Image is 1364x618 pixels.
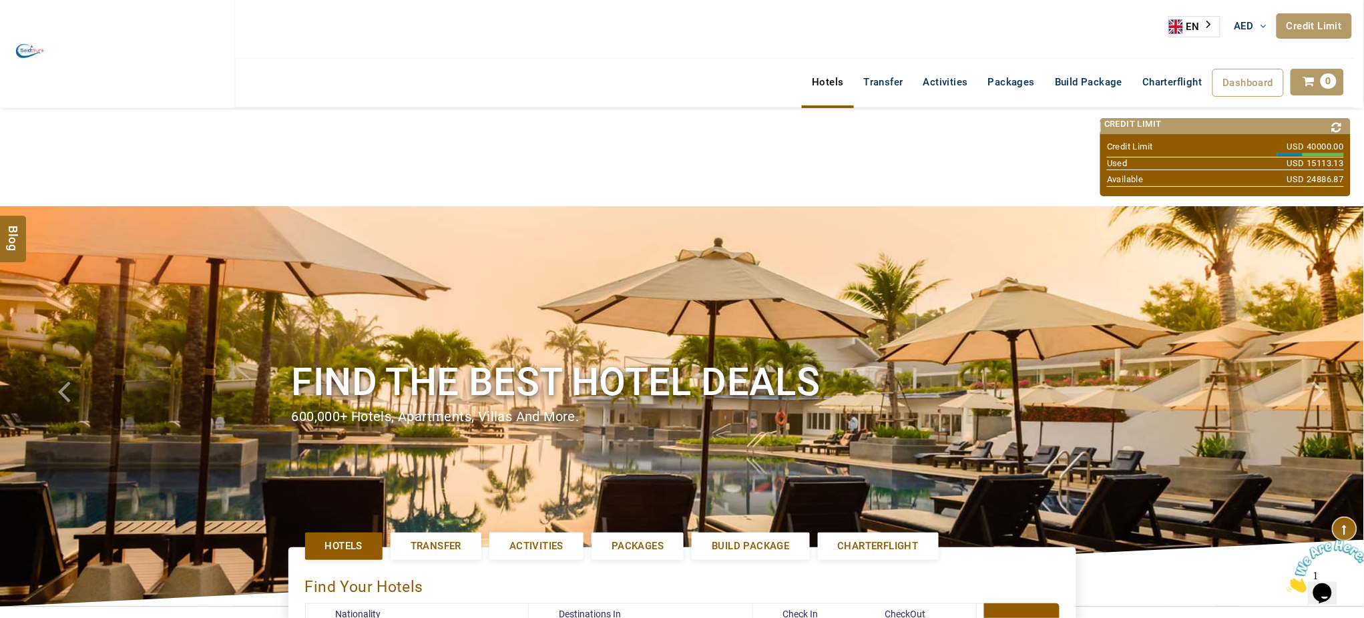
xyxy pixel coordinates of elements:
div: Find Your Hotels [305,564,1060,603]
a: Hotels [305,533,383,560]
a: Charterflight [1132,69,1212,95]
span: USD 24886.87 [1287,174,1344,186]
a: Packages [978,69,1045,95]
a: Build Package [692,533,809,560]
span: 0 [1321,73,1337,89]
a: Activities [913,69,978,95]
span: Packages [612,539,664,553]
a: Charterflight [818,533,939,560]
span: AED [1234,20,1254,32]
span: Used [1107,158,1128,168]
a: Hotels [802,69,853,95]
span: Dashboard [1223,77,1274,89]
span: 1 [5,5,11,17]
img: Chat attention grabber [5,5,88,58]
a: Activities [489,533,584,560]
span: Charterflight [1142,76,1202,88]
a: Transfer [391,533,481,560]
span: USD 40000.00 [1287,141,1344,153]
a: Transfer [854,69,913,95]
a: Credit Limit [1277,13,1352,39]
span: Credit Limit [1104,119,1162,129]
a: EN [1169,17,1220,37]
span: Hotels [325,539,363,553]
span: Charterflight [838,539,919,553]
a: 0 [1291,69,1344,95]
span: Transfer [411,539,461,553]
iframe: chat widget [1281,535,1364,598]
div: 600,000+ hotels, apartments, villas and more. [292,407,1073,426]
span: Activities [509,539,563,553]
img: The Royal Line Holidays [10,6,52,96]
span: USD 15113.13 [1287,158,1344,170]
h1: Find the best hotel deals [292,357,1073,407]
aside: Language selected: English [1168,16,1220,37]
a: Packages [592,533,684,560]
div: Language [1168,16,1220,37]
span: Build Package [712,539,789,553]
a: Build Package [1045,69,1132,95]
span: Blog [5,226,22,238]
span: Available [1107,174,1144,184]
span: Credit Limit [1107,141,1153,151]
